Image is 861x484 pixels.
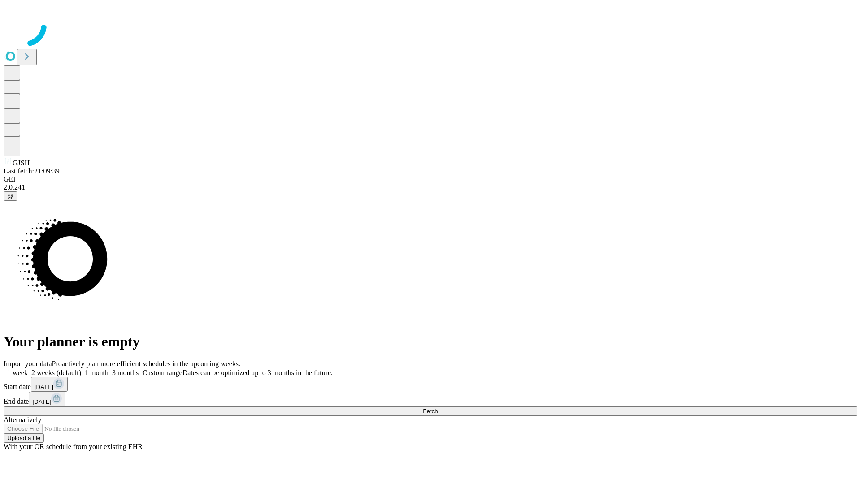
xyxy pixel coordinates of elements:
[31,369,81,376] span: 2 weeks (default)
[142,369,182,376] span: Custom range
[29,392,65,406] button: [DATE]
[85,369,109,376] span: 1 month
[4,443,143,450] span: With your OR schedule from your existing EHR
[4,167,60,175] span: Last fetch: 21:09:39
[4,433,44,443] button: Upload a file
[4,191,17,201] button: @
[32,398,51,405] span: [DATE]
[4,406,857,416] button: Fetch
[4,360,52,367] span: Import your data
[13,159,30,167] span: GJSH
[183,369,333,376] span: Dates can be optimized up to 3 months in the future.
[112,369,139,376] span: 3 months
[4,392,857,406] div: End date
[35,384,53,390] span: [DATE]
[4,416,41,423] span: Alternatively
[423,408,438,415] span: Fetch
[52,360,240,367] span: Proactively plan more efficient schedules in the upcoming weeks.
[4,377,857,392] div: Start date
[7,193,13,199] span: @
[4,333,857,350] h1: Your planner is empty
[31,377,68,392] button: [DATE]
[7,369,28,376] span: 1 week
[4,175,857,183] div: GEI
[4,183,857,191] div: 2.0.241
